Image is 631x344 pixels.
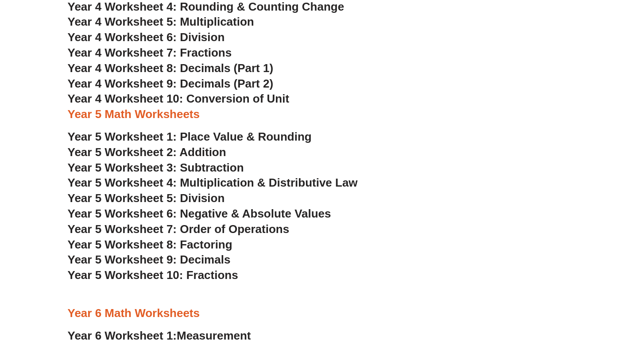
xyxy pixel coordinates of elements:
[68,77,274,90] a: Year 4 Worksheet 9: Decimals (Part 2)
[68,107,564,122] h3: Year 5 Math Worksheets
[68,207,331,220] a: Year 5 Worksheet 6: Negative & Absolute Values
[68,130,312,143] a: Year 5 Worksheet 1: Place Value & Rounding
[68,15,254,28] a: Year 4 Worksheet 5: Multiplication
[479,244,631,344] iframe: Chat Widget
[68,329,251,342] a: Year 6 Worksheet 1:Measurement
[68,46,232,59] a: Year 4 Worksheet 7: Fractions
[68,31,225,44] a: Year 4 Worksheet 6: Division
[177,329,251,342] span: Measurement
[68,238,232,251] a: Year 5 Worksheet 8: Factoring
[68,92,290,105] a: Year 4 Worksheet 10: Conversion of Unit
[68,329,177,342] span: Year 6 Worksheet 1:
[68,253,231,266] a: Year 5 Worksheet 9: Decimals
[68,222,290,236] a: Year 5 Worksheet 7: Order of Operations
[68,145,226,159] a: Year 5 Worksheet 2: Addition
[68,191,225,205] a: Year 5 Worksheet 5: Division
[68,306,564,321] h3: Year 6 Math Worksheets
[68,176,358,189] a: Year 5 Worksheet 4: Multiplication & Distributive Law
[68,268,238,282] a: Year 5 Worksheet 10: Fractions
[68,161,244,174] a: Year 5 Worksheet 3: Subtraction
[68,61,274,75] a: Year 4 Worksheet 8: Decimals (Part 1)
